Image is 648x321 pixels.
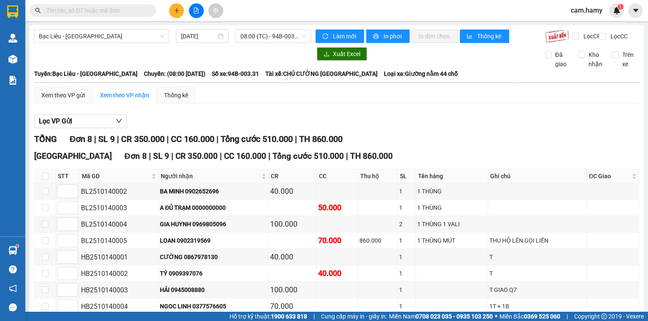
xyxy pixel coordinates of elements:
[399,236,414,245] div: 1
[121,134,165,144] span: CR 350.000
[189,3,204,18] button: file-add
[80,298,159,315] td: HB2510140004
[81,252,157,262] div: HB2510140001
[358,169,398,183] th: Thu hộ
[270,251,315,263] div: 40.000
[160,203,267,212] div: A ĐỦ TRẠM 0000000000
[161,171,259,181] span: Người nhận
[81,301,157,312] div: HB2510140004
[366,29,410,43] button: printerIn phơi
[295,134,297,144] span: |
[399,302,414,311] div: 1
[70,134,92,144] span: Đơn 8
[350,151,393,161] span: TH 860.000
[9,265,17,273] span: question-circle
[613,7,621,14] img: icon-new-feature
[80,282,159,298] td: HB2510140003
[34,134,57,144] span: TỔNG
[580,32,602,41] span: Lọc CR
[489,302,585,311] div: 1T + 1B
[489,285,585,294] div: T GIAO Q7
[399,285,414,294] div: 1
[324,51,329,58] span: download
[489,252,585,262] div: T
[499,312,560,321] span: Miền Bắc
[270,218,315,230] div: 100.000
[467,33,474,40] span: bar-chart
[94,134,96,144] span: |
[124,151,147,161] span: Đơn 8
[41,91,85,100] div: Xem theo VP gửi
[412,29,458,43] button: In đơn chọn
[16,245,19,247] sup: 1
[8,34,17,43] img: warehouse-icon
[171,151,173,161] span: |
[316,29,364,43] button: syncLàm mới
[601,313,607,319] span: copyright
[81,186,157,197] div: BL2510140002
[160,252,267,262] div: CƯỜNG 0867978130
[221,134,293,144] span: Tổng cước 510.000
[384,69,458,78] span: Loại xe: Giường nằm 44 chỗ
[82,171,150,181] span: Mã GD
[9,284,17,292] span: notification
[399,187,414,196] div: 1
[9,303,17,311] span: message
[417,203,486,212] div: 1 THÙNG
[181,32,216,41] input: 14/10/2025
[169,3,184,18] button: plus
[171,134,214,144] span: CC 160.000
[346,151,348,161] span: |
[149,151,151,161] span: |
[317,47,367,61] button: downloadXuất Excel
[460,29,509,43] button: bar-chartThống kê
[212,69,259,78] span: Số xe: 94B-003.31
[56,169,80,183] th: STT
[81,203,157,213] div: BL2510140003
[144,69,205,78] span: Chuyến: (08:00 [DATE])
[7,5,18,18] img: logo-vxr
[322,33,329,40] span: sync
[524,313,560,320] strong: 0369 525 060
[81,219,157,230] div: BL2510140004
[80,216,159,233] td: BL2510140004
[220,151,222,161] span: |
[417,236,486,245] div: 1 THÙNG MÚT
[273,151,344,161] span: Tổng cước 510.000
[417,219,486,229] div: 1 THÙNG 1 VALI
[489,236,585,245] div: THU HỘ LÊN GỌI LIỀN
[8,76,17,85] img: solution-icon
[80,183,159,200] td: BL2510140002
[416,169,488,183] th: Tên hàng
[373,33,380,40] span: printer
[81,285,157,295] div: HB2510140003
[160,285,267,294] div: HẢI 0945008880
[628,3,643,18] button: caret-down
[564,5,609,16] span: cam.hamy
[8,55,17,64] img: warehouse-icon
[174,8,180,13] span: plus
[80,200,159,216] td: BL2510140003
[359,236,396,245] div: 860.000
[160,236,267,245] div: LOAN 0902319569
[318,267,356,279] div: 40.000
[216,134,219,144] span: |
[269,169,317,183] th: CR
[117,134,119,144] span: |
[333,49,360,59] span: Xuất Excel
[213,8,219,13] span: aim
[417,187,486,196] div: 1 THÙNG
[567,312,568,321] span: |
[318,202,356,214] div: 50.000
[398,169,416,183] th: SL
[399,252,414,262] div: 1
[607,32,629,41] span: Lọc CC
[317,169,358,183] th: CC
[100,91,149,100] div: Xem theo VP nhận
[545,29,569,43] img: 9k=
[619,4,622,10] span: 1
[81,268,157,279] div: HB2510140002
[229,312,307,321] span: Hỗ trợ kỹ thuật:
[313,312,315,321] span: |
[619,50,640,69] span: Trên xe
